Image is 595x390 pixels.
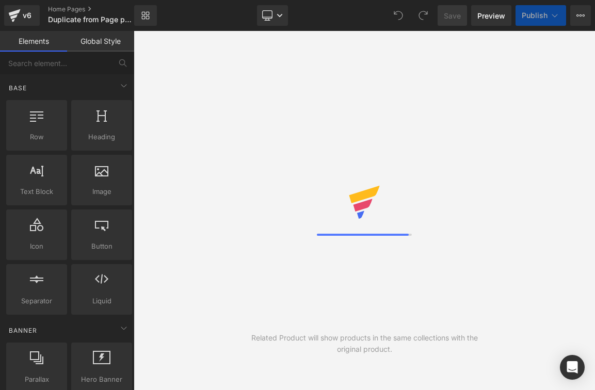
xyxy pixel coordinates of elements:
[48,5,151,13] a: Home Pages
[413,5,433,26] button: Redo
[74,374,129,385] span: Hero Banner
[8,326,38,335] span: Banner
[21,9,34,22] div: v6
[9,132,64,142] span: Row
[74,132,129,142] span: Heading
[74,186,129,197] span: Image
[477,10,505,21] span: Preview
[560,355,585,380] div: Open Intercom Messenger
[8,83,28,93] span: Base
[9,186,64,197] span: Text Block
[249,332,480,355] div: Related Product will show products in the same collections with the original product.
[9,374,64,385] span: Parallax
[522,11,548,20] span: Publish
[516,5,566,26] button: Publish
[48,15,132,24] span: Duplicate from Page produit pods
[4,5,40,26] a: v6
[134,5,157,26] a: New Library
[570,5,591,26] button: More
[9,296,64,306] span: Separator
[9,241,64,252] span: Icon
[471,5,511,26] a: Preview
[388,5,409,26] button: Undo
[74,241,129,252] span: Button
[74,296,129,306] span: Liquid
[444,10,461,21] span: Save
[67,31,134,52] a: Global Style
